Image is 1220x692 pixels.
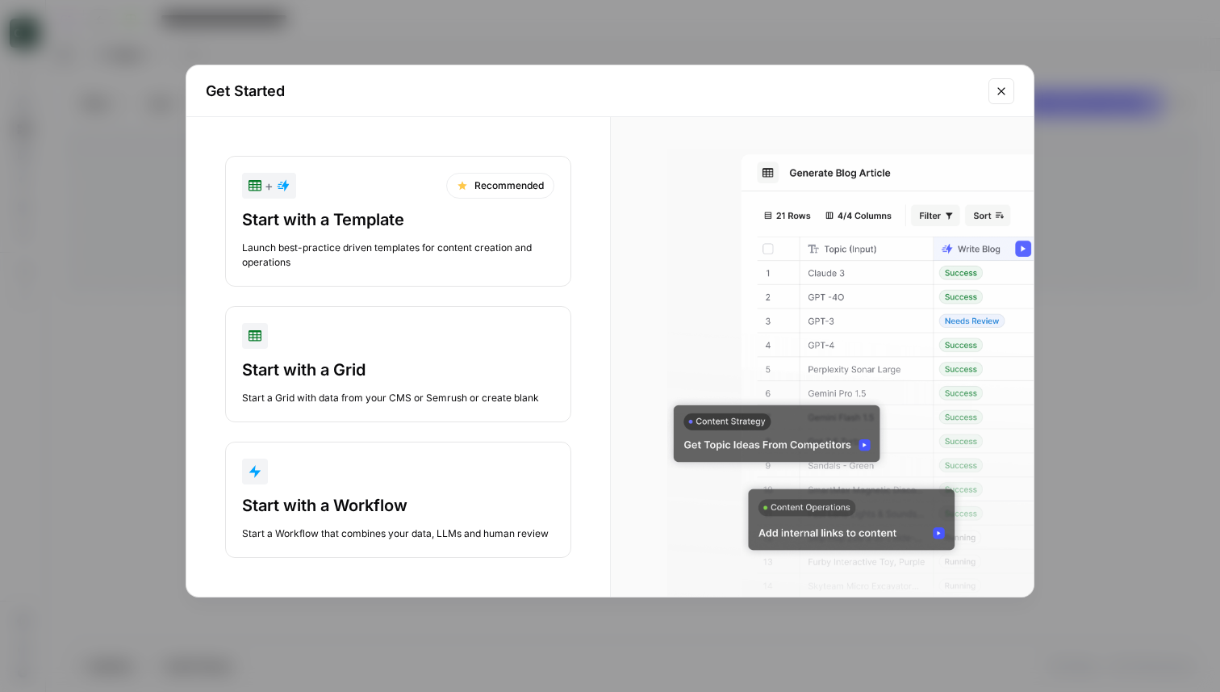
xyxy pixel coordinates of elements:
div: Launch best-practice driven templates for content creation and operations [242,241,554,270]
div: Start with a Template [242,208,554,231]
button: Start with a WorkflowStart a Workflow that combines your data, LLMs and human review [225,442,571,558]
h2: Get Started [206,80,979,103]
button: +RecommendedStart with a TemplateLaunch best-practice driven templates for content creation and o... [225,156,571,287]
div: Start a Workflow that combines your data, LLMs and human review [242,526,554,541]
button: Start with a GridStart a Grid with data from your CMS or Semrush or create blank [225,306,571,422]
div: Start with a Workflow [242,494,554,517]
div: Start with a Grid [242,359,554,381]
div: Start a Grid with data from your CMS or Semrush or create blank [242,391,554,405]
div: Recommended [446,173,554,199]
button: Close modal [988,78,1014,104]
div: + [249,176,290,195]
